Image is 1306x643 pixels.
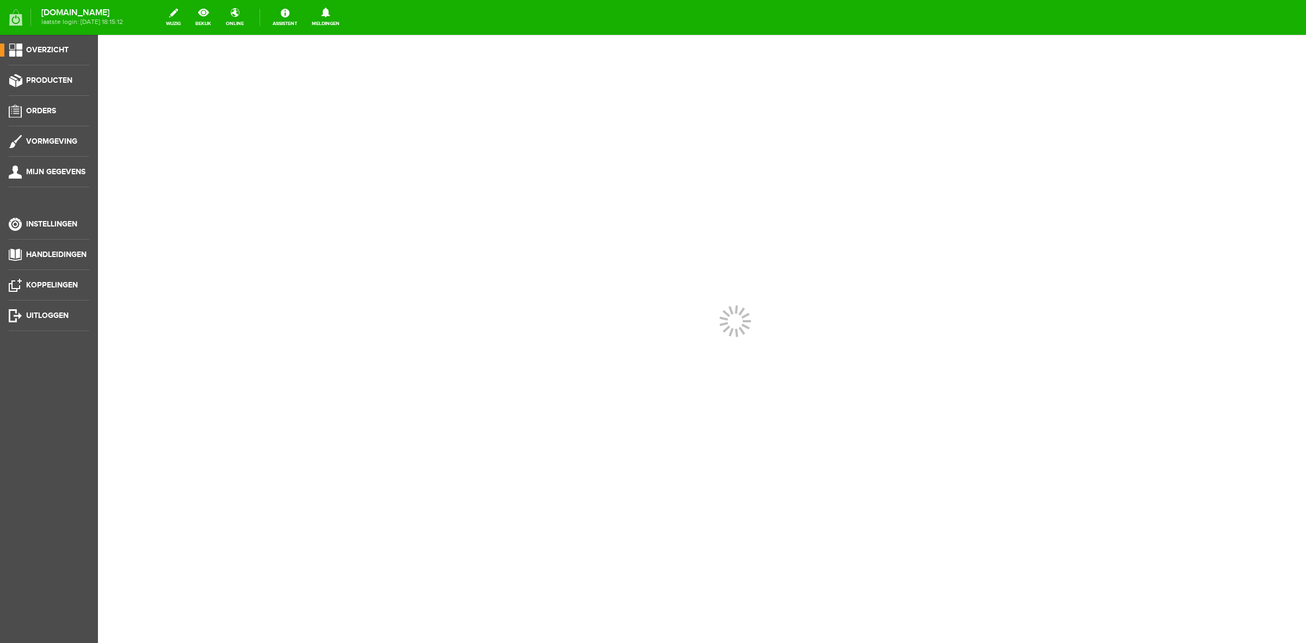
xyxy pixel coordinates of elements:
span: Koppelingen [26,280,78,290]
span: Instellingen [26,219,77,229]
span: Producten [26,76,72,85]
span: Vormgeving [26,137,77,146]
span: Handleidingen [26,250,87,259]
strong: [DOMAIN_NAME] [41,10,123,16]
a: Meldingen [305,5,346,29]
a: online [219,5,250,29]
span: Overzicht [26,45,69,54]
span: Uitloggen [26,311,69,320]
a: bekijk [189,5,218,29]
span: Mijn gegevens [26,167,85,176]
a: Assistent [266,5,304,29]
span: laatste login: [DATE] 18:15:12 [41,19,123,25]
span: Orders [26,106,56,115]
a: wijzig [159,5,187,29]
